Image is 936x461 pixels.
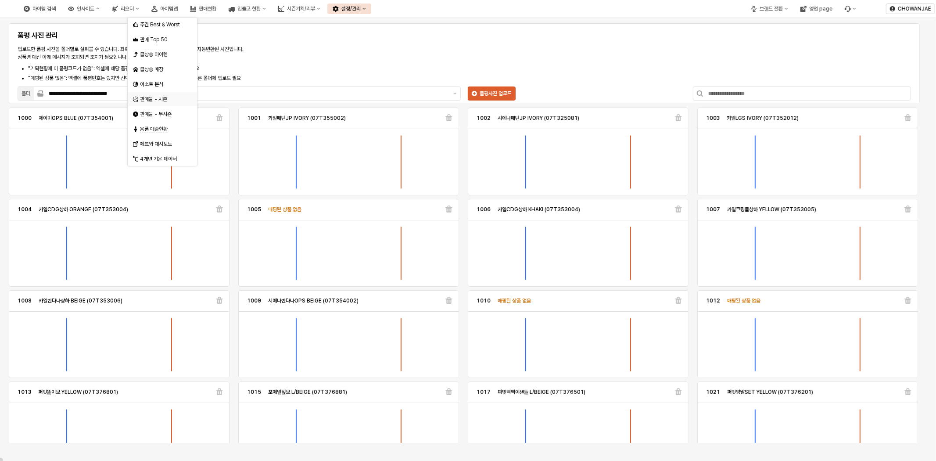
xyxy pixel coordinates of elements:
[28,74,536,82] li: "매핑된 상품 없음": 엑셀에 품평번호는 있지만 선택한 폴더(연도/시즌)와 불일치 → 다른 폴더에 업로드 필요
[140,155,186,162] div: 4개년 기온 데이터
[327,4,371,14] button: 설정/관리
[268,114,346,122] p: 카일패턴JP IVORY (07T355002)
[18,31,536,40] h5: 품평 사진 관리
[77,6,94,12] div: 인사이트
[140,66,186,73] div: 급상승 매장
[727,297,760,305] p: 매핑된 상품 없음
[450,87,460,100] button: 제안 사항 표시
[18,45,536,61] p: 업로드한 품평 사진을 폴더별로 살펴볼 수 있습니다. 좌측은 원본사진, 우측은 정사각형으로 자동변환된 사진입니다. 상품명 대신 아래 메시지가 조회되면 조치가 필요합니다.
[18,4,61,14] button: 아이템 검색
[39,297,122,305] p: 카일반다나상하 BEIGE (07T353006)
[706,115,720,121] strong: 1003
[63,4,105,14] button: 인사이트
[199,6,216,12] div: 판매현황
[140,126,168,133] span: 용품 매출현황
[140,21,186,28] div: 주간 Best & Worst
[477,389,491,395] strong: 1017
[498,388,585,396] p: 퍼빗삑삑이샌들 L/BEIGE (07T376501)
[287,6,315,12] div: 시즌기획/리뷰
[706,206,720,212] strong: 1007
[107,4,144,14] button: 리오더
[39,114,113,122] p: 제이미OPS BLUE (07T354001)
[18,389,31,395] strong: 1013
[341,6,361,12] div: 설정/관리
[468,86,516,101] button: 품평사진 업로드
[498,297,531,305] p: 매핑된 상품 없음
[795,4,838,14] button: 영업 page
[140,111,186,118] div: 판매율 - 무시즌
[727,388,813,396] p: 퍼빗양말SET YELLOW (07T376201)
[28,65,536,72] li: "기획현황에 이 품평코드가 없음": 엑셀에 해당 품평번호가 없음 → 엑셀 파일 확인 필요
[706,389,720,395] strong: 1021
[746,4,793,14] button: 브랜드 전환
[38,388,118,396] p: 퍼빗똘이모 YELLOW (07T376801)
[18,206,32,212] strong: 1004
[706,298,720,304] strong: 1012
[273,4,326,14] button: 시즌기획/리뷰
[809,6,832,12] div: 영업 page
[140,36,186,43] div: 판매 Top 50
[498,114,579,122] p: 시에나패턴JP IVORY (07T325081)
[498,205,580,213] p: 카일CDG상하 KHAKI (07T353004)
[268,388,347,396] p: 포에밀짚모 L/BEIGE (07T376881)
[223,4,271,14] button: 입출고 현황
[140,140,186,148] div: 에뜨와 대시보드
[160,6,178,12] div: 아이템맵
[121,6,134,12] div: 리오더
[140,81,186,88] div: 아소트 분석
[140,96,186,103] div: 판매율 - 시즌
[185,4,222,14] button: 판매현황
[128,17,197,166] div: Select an option
[247,206,261,212] strong: 1005
[247,298,261,304] strong: 1009
[477,115,491,121] strong: 1002
[268,205,301,213] p: 매핑된 상품 없음
[237,6,261,12] div: 입출고 현황
[18,298,32,304] strong: 1008
[480,90,512,97] p: 품평사진 업로드
[32,6,56,12] div: 아이템 검색
[146,4,183,14] button: 아이템맵
[39,205,128,213] p: 카일CDG상하 ORANGE (07T353004)
[886,4,935,14] button: CHOWANJAE
[898,5,931,12] p: CHOWANJAE
[839,4,861,14] div: Menu item 6
[760,6,783,12] div: 브랜드 전환
[247,389,261,395] strong: 1015
[727,114,799,122] p: 카일LGS IVORY (07T352012)
[247,115,261,121] strong: 1001
[22,89,30,98] div: 폴더
[268,297,359,305] p: 시에나반다나OPS BEIGE (07T354002)
[18,115,32,121] strong: 1000
[477,206,491,212] strong: 1006
[727,205,816,213] p: 카일크링클상하 YELLOW (07T353005)
[140,51,186,58] div: 급상승 아이템
[477,298,491,304] strong: 1010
